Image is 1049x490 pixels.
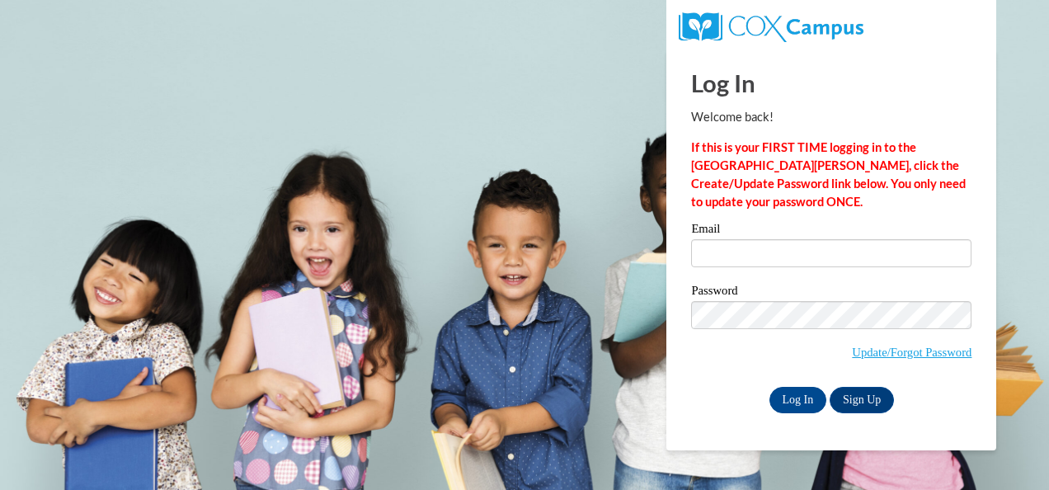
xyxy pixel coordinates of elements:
[691,223,971,239] label: Email
[679,12,863,42] img: COX Campus
[691,108,971,126] p: Welcome back!
[852,346,971,359] a: Update/Forgot Password
[679,19,863,33] a: COX Campus
[830,387,894,413] a: Sign Up
[691,140,966,209] strong: If this is your FIRST TIME logging in to the [GEOGRAPHIC_DATA][PERSON_NAME], click the Create/Upd...
[769,387,827,413] input: Log In
[691,66,971,100] h1: Log In
[691,285,971,301] label: Password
